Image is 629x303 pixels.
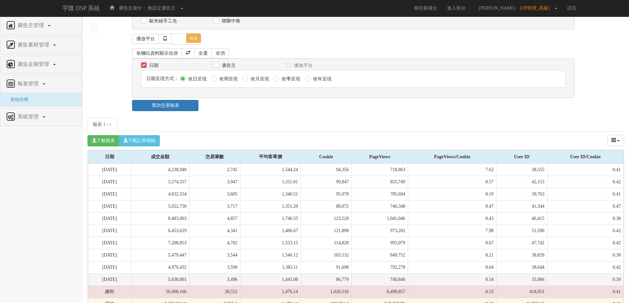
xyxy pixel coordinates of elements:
[190,249,240,261] td: 3,544
[131,249,189,261] td: 5,479,447
[301,200,352,212] td: 88,072
[148,62,158,69] label: 日期
[220,18,240,24] label: 聯聚中衡
[194,48,212,58] a: 全選
[301,188,352,200] td: 95,978
[190,150,240,164] div: 交易筆數
[547,237,623,249] td: 0.42
[547,212,623,225] td: 0.38
[607,135,624,146] button: columns
[190,286,240,298] td: 38,552
[16,81,42,86] span: 報表管理
[301,212,352,225] td: 123,528
[87,135,119,146] button: 下載報表
[131,225,189,237] td: 6,453,629
[240,261,300,273] td: 1,383.11
[88,164,131,176] td: [DATE]
[408,273,497,286] td: 8.54
[148,6,175,11] span: 無設定廣告主
[408,212,497,225] td: 8.43
[88,237,131,249] td: [DATE]
[190,176,240,188] td: 3,947
[352,164,408,176] td: 718,863
[301,164,352,176] td: 94,356
[190,200,240,212] td: 3,717
[547,150,623,164] div: User ID/Cookie
[249,76,269,82] label: 依月呈現
[186,34,201,43] span: 收合
[88,150,131,164] div: 日期
[301,286,352,298] td: 1,020,516
[119,6,147,11] span: 廣告主身分：
[408,225,497,237] td: 7.98
[240,212,300,225] td: 1,746.55
[131,237,189,249] td: 7,208,853
[301,150,351,164] div: Cookie
[88,261,131,273] td: [DATE]
[240,176,300,188] td: 1,311.01
[16,114,42,119] span: 系統管理
[16,22,47,28] span: 廣告主管理
[240,249,300,261] td: 1,546.12
[408,200,497,212] td: 8.47
[148,18,177,24] label: 歐米綠手工皂
[5,79,77,89] a: 報表管理
[5,59,77,70] a: 廣告走期管理
[88,200,131,212] td: [DATE]
[352,273,408,286] td: 740,846
[220,62,236,69] label: 廣告主
[5,20,77,31] a: 廣告主管理
[190,225,240,237] td: 4,341
[496,164,547,176] td: 38,555
[240,237,300,249] td: 1,533.15
[408,237,497,249] td: 8.67
[408,188,497,200] td: 8.19
[547,286,623,298] td: 0.41
[131,188,189,200] td: 4,832,554
[408,249,497,261] td: 8.21
[88,212,131,225] td: [DATE]
[408,164,497,176] td: 7.62
[131,261,189,273] td: 4,976,432
[240,200,300,212] td: 1,351.29
[5,40,77,50] a: 廣告素材管理
[131,286,189,298] td: 56,908,166
[547,249,623,261] td: 0.38
[240,286,300,298] td: 1,476.14
[352,249,408,261] td: 849,752
[88,273,131,286] td: [DATE]
[131,164,189,176] td: 4,238,940
[301,176,352,188] td: 99,847
[190,212,240,225] td: 4,857
[547,261,623,273] td: 0.42
[211,48,229,58] a: 全消
[5,97,29,102] a: 全站分析
[352,200,408,212] td: 746,348
[496,176,547,188] td: 42,153
[190,237,240,249] td: 4,702
[131,273,189,286] td: 5,038,001
[301,249,352,261] td: 103,532
[496,188,547,200] td: 39,763
[5,112,77,122] a: 系統管理
[408,261,497,273] td: 8.64
[496,286,547,298] td: 418,951
[132,100,198,111] a: 查詢交易報表
[311,76,332,82] label: 依年呈現
[352,188,408,200] td: 785,694
[301,237,352,249] td: 114,828
[16,42,52,47] span: 廣告素材管理
[496,212,547,225] td: 46,415
[240,273,300,286] td: 1,441.08
[547,164,623,176] td: 0.41
[496,249,547,261] td: 38,839
[352,261,408,273] td: 792,278
[108,121,112,129] span: ×
[301,261,352,273] td: 91,698
[607,135,624,146] div: Columns
[547,188,623,200] td: 0.41
[496,273,547,286] td: 33,906
[131,212,189,225] td: 8,483,003
[352,237,408,249] td: 995,079
[240,225,300,237] td: 1,486.67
